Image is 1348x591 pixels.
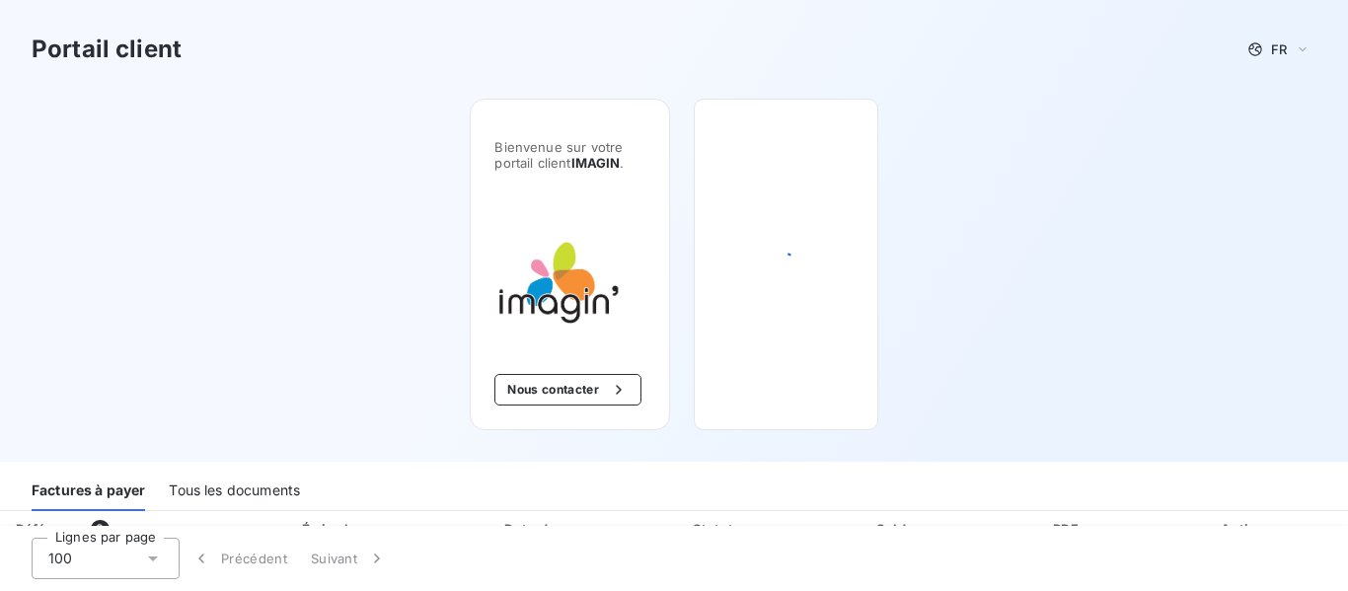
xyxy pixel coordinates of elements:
button: Nous contacter [494,374,640,406]
span: 0 [91,520,109,538]
button: Précédent [180,538,299,579]
div: Retard [438,519,619,539]
span: Bienvenue sur votre portail client . [494,139,645,171]
img: Company logo [494,218,621,342]
span: IMAGIN [571,155,621,171]
div: Actions [1153,519,1344,539]
span: 100 [48,549,72,568]
div: PDF [991,519,1145,539]
h3: Portail client [32,32,182,67]
div: Factures à payer [32,470,145,511]
button: Suivant [299,538,399,579]
div: Statut [627,519,803,539]
div: Référence [16,521,83,537]
div: Solde [811,519,983,539]
div: Émise le [232,519,429,539]
div: Tous les documents [169,470,300,511]
span: FR [1271,41,1287,57]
